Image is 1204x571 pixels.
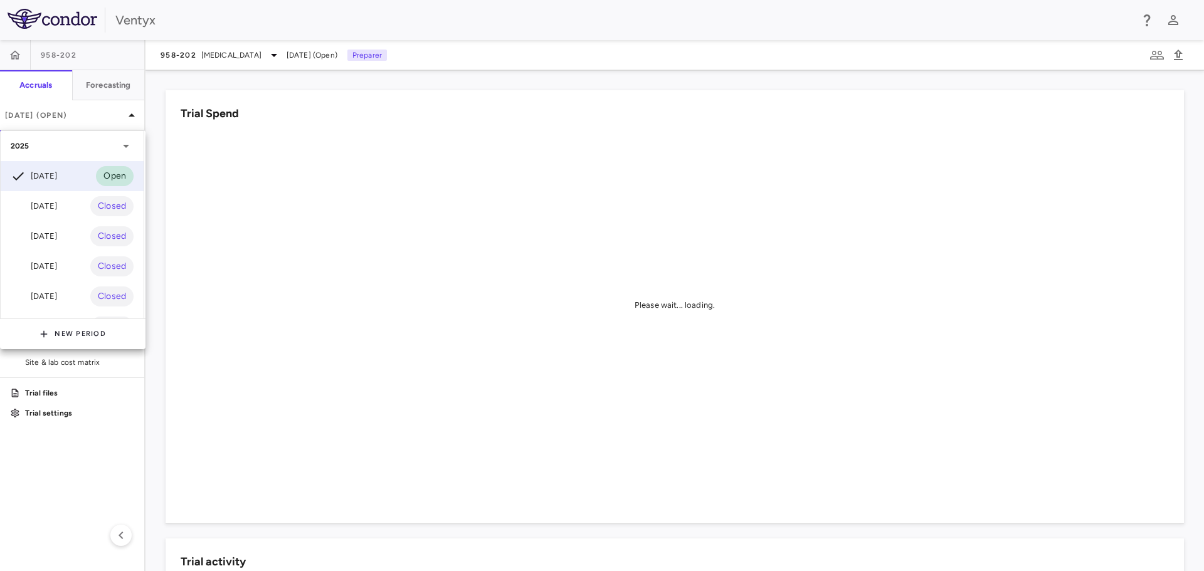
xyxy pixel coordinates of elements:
[96,169,134,183] span: Open
[11,169,57,184] div: [DATE]
[11,259,57,274] div: [DATE]
[1,131,144,161] div: 2025
[90,290,134,303] span: Closed
[90,229,134,243] span: Closed
[90,199,134,213] span: Closed
[11,229,57,244] div: [DATE]
[11,289,57,304] div: [DATE]
[40,324,106,344] button: New Period
[11,199,57,214] div: [DATE]
[11,140,29,152] p: 2025
[90,259,134,273] span: Closed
